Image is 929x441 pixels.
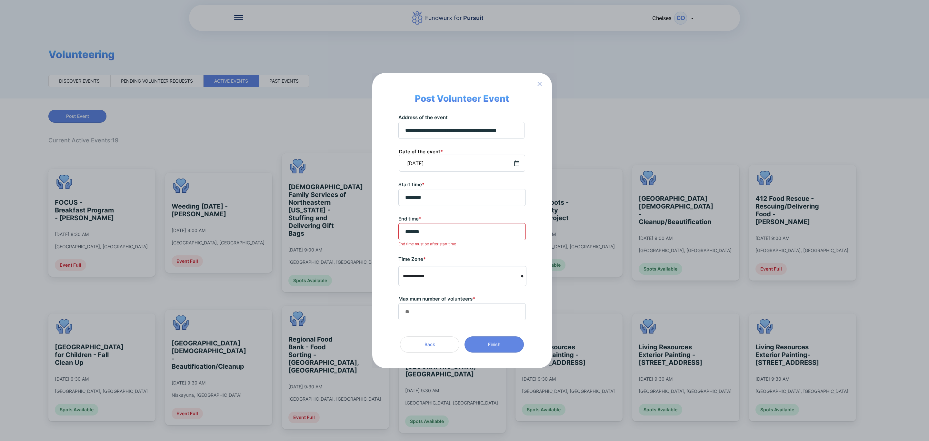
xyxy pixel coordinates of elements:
span: End time must be after start time [398,241,456,246]
div: [DATE] [407,160,424,167]
div: Date of the event [399,149,443,155]
span: Back [425,341,435,348]
span: Post Volunteer Event [415,93,509,104]
label: End time [398,216,421,222]
button: Finish [464,336,524,353]
label: Start time [398,181,425,188]
label: Address of the event [398,114,448,120]
button: Back [400,336,459,353]
span: Finish [488,341,500,348]
label: Time Zone [398,256,426,262]
label: Maximum number of volunteers [398,296,475,302]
